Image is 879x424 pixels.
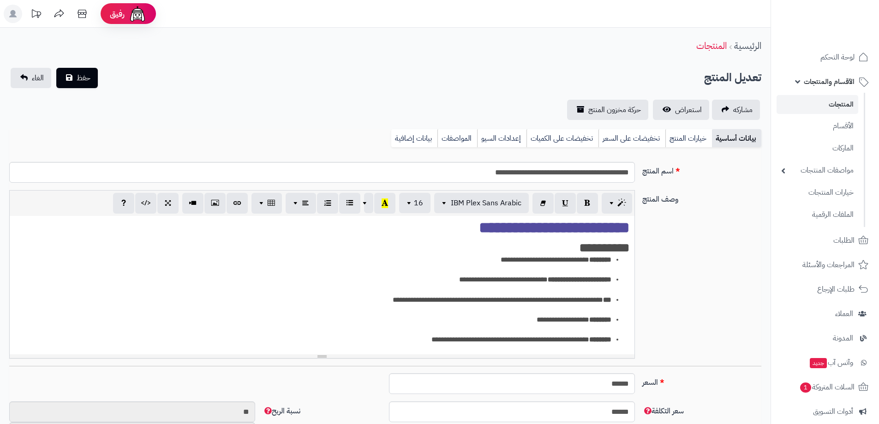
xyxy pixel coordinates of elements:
span: مشاركه [733,104,753,115]
a: المراجعات والأسئلة [777,254,873,276]
span: أدوات التسويق [813,405,853,418]
a: لوحة التحكم [777,46,873,68]
a: تحديثات المنصة [24,5,48,25]
span: سعر التكلفة [642,406,684,417]
span: جديد [810,358,827,368]
a: المنتجات [777,95,858,114]
span: لوحة التحكم [820,51,855,64]
span: حركة مخزون المنتج [588,104,641,115]
a: المواصفات [437,129,477,148]
img: ai-face.png [128,5,147,23]
a: استعراض [653,100,709,120]
span: نسبة الربح [263,406,300,417]
span: وآتس آب [809,356,853,369]
button: 16 [399,193,431,213]
label: السعر [639,373,765,388]
a: الملفات الرقمية [777,205,858,225]
h2: تعديل المنتج [704,68,761,87]
span: الطلبات [833,234,855,247]
a: الطلبات [777,229,873,251]
a: بيانات إضافية [391,129,437,148]
label: اسم المنتج [639,162,765,177]
label: وصف المنتج [639,190,765,205]
a: حركة مخزون المنتج [567,100,648,120]
a: خيارات المنتجات [777,183,858,203]
a: السلات المتروكة1 [777,376,873,398]
span: رفيق [110,8,125,19]
span: المراجعات والأسئلة [802,258,855,271]
span: IBM Plex Sans Arabic [451,197,521,209]
img: logo-2.png [816,21,870,41]
a: الغاء [11,68,51,88]
a: الأقسام [777,116,858,136]
a: مواصفات المنتجات [777,161,858,180]
a: المدونة [777,327,873,349]
button: IBM Plex Sans Arabic [434,193,529,213]
span: 16 [414,197,423,209]
span: الأقسام والمنتجات [804,75,855,88]
a: الماركات [777,138,858,158]
span: المدونة [833,332,853,345]
span: العملاء [835,307,853,320]
a: المنتجات [696,39,727,53]
span: استعراض [675,104,702,115]
span: 1 [800,382,812,393]
a: مشاركه [712,100,760,120]
a: الرئيسية [734,39,761,53]
a: تخفيضات على السعر [598,129,665,148]
span: حفظ [77,72,90,84]
a: خيارات المنتج [665,129,712,148]
span: طلبات الإرجاع [817,283,855,296]
a: تخفيضات على الكميات [526,129,598,148]
a: إعدادات السيو [477,129,526,148]
a: أدوات التسويق [777,400,873,423]
a: وآتس آبجديد [777,352,873,374]
span: السلات المتروكة [799,381,855,394]
a: بيانات أساسية [712,129,761,148]
span: الغاء [32,72,44,84]
button: حفظ [56,68,98,88]
a: طلبات الإرجاع [777,278,873,300]
a: العملاء [777,303,873,325]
